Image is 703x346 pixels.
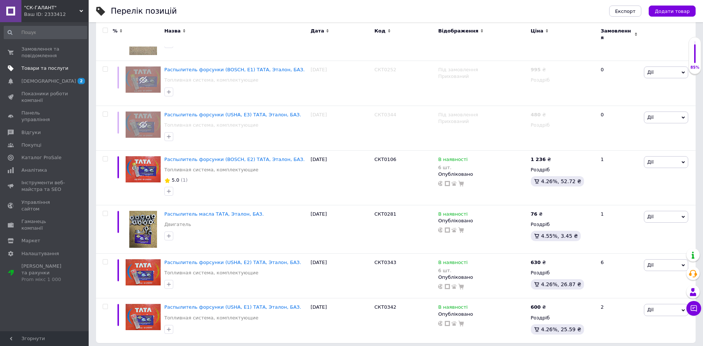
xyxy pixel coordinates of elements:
[164,67,305,72] a: Распылитель форсунки (BOSСH, Е1) ТАТА, Эталон, БАЗ.
[21,237,40,244] span: Маркет
[21,154,61,161] span: Каталог ProSale
[126,66,161,93] img: Распылитель форсунки (BOSСH, Е1) ТАТА, Эталон, БАЗ.
[21,90,68,104] span: Показники роботи компанії
[438,118,527,125] div: Прихований
[4,26,87,39] input: Пошук
[164,304,301,310] a: Распылитель форсунки (USHA, Е1) ТАТА, Эталон, БАЗ.
[438,28,478,34] span: Відображення
[126,156,161,182] img: Распылитель форсунки (BOSСH, Е2) ТАТА, Эталон, БАЗ.
[531,260,541,265] b: 630
[531,66,546,73] div: ₴
[601,28,632,41] span: Замовлення
[311,28,324,34] span: Дата
[531,304,546,311] div: ₴
[24,11,89,18] div: Ваш ID: 2333412
[531,28,543,34] span: Ціна
[531,156,551,163] div: ₴
[164,157,305,162] a: Распылитель форсунки (BOSСH, Е2) ТАТА, Эталон, БАЗ.
[438,311,527,318] div: Опубліковано
[689,65,701,70] div: 85%
[438,304,468,312] span: В наявності
[531,270,594,276] div: Роздріб
[615,8,636,14] span: Експорт
[164,260,301,265] a: Распылитель форсунки (USHA, Е2) ТАТА, Эталон, БАЗ.
[438,171,527,178] div: Опубліковано
[531,77,594,83] div: Роздріб
[111,7,177,15] div: Перелік позицій
[531,211,538,217] b: 76
[172,177,180,183] span: 5.0
[596,61,642,106] div: 0
[21,199,68,212] span: Управління сайтом
[596,298,642,343] div: 2
[113,28,117,34] span: %
[374,304,396,310] span: СКТ0342
[647,307,653,312] span: Дії
[21,218,68,232] span: Гаманець компанії
[21,142,41,148] span: Покупці
[655,8,690,14] span: Додати товар
[374,211,396,217] span: СКТ0281
[541,326,581,332] span: 4.26%, 25.59 ₴
[531,221,594,228] div: Роздріб
[531,157,546,162] b: 1 236
[438,217,527,224] div: Опубліковано
[309,150,373,205] div: [DATE]
[309,253,373,298] div: [DATE]
[309,61,373,106] div: [DATE]
[531,112,541,117] b: 480
[21,78,76,85] span: [DEMOGRAPHIC_DATA]
[21,179,68,193] span: Інструменти веб-майстра та SEO
[649,6,696,17] button: Додати товар
[309,106,373,150] div: [DATE]
[164,211,264,217] a: Распылитель масла ТАТА, Эталон, БАЗ.
[438,211,468,219] span: В наявності
[647,214,653,219] span: Дії
[647,262,653,268] span: Дії
[164,112,301,117] span: Распылитель форсунки (USHA, Е3) ТАТА, Эталон, БАЗ.
[164,315,259,321] a: Топливная система, комплектующие
[438,73,527,80] div: Прихований
[21,263,68,283] span: [PERSON_NAME] та рахунки
[164,167,259,173] a: Топливная система, комплектующие
[21,46,68,59] span: Замовлення та повідомлення
[438,274,527,281] div: Опубліковано
[164,28,181,34] span: Назва
[647,69,653,75] span: Дії
[531,67,541,72] b: 995
[541,233,578,239] span: 4.55%, 3.45 ₴
[438,157,468,164] span: В наявності
[126,304,161,330] img: Распылитель форсунки (USHA, Е1) ТАТА, Эталон, БАЗ.
[596,106,642,150] div: 0
[21,65,68,72] span: Товари та послуги
[21,129,41,136] span: Відгуки
[21,110,68,123] span: Панель управління
[686,301,701,316] button: Чат з покупцем
[647,114,653,120] span: Дії
[438,112,478,120] span: Під замовлення
[438,165,468,170] div: 6 шт.
[126,112,161,138] img: Распылитель форсунки (USHA, Е3) ТАТА, Эталон, БАЗ.
[181,177,187,183] span: (1)
[374,112,396,117] span: СКТ0344
[541,281,581,287] span: 4.26%, 26.87 ₴
[78,78,85,84] span: 2
[541,178,581,184] span: 4.26%, 52.72 ₴
[374,67,396,72] span: СКТ0252
[164,270,259,276] a: Топливная система, комплектующие
[531,315,594,321] div: Роздріб
[21,167,47,174] span: Аналітика
[647,159,653,165] span: Дії
[531,211,543,217] div: ₴
[309,298,373,343] div: [DATE]
[126,259,161,285] img: Распылитель форсунки (USHA, Е2) ТАТА, Эталон, БАЗ.
[21,250,59,257] span: Налаштування
[309,205,373,253] div: [DATE]
[531,304,541,310] b: 600
[438,260,468,267] span: В наявності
